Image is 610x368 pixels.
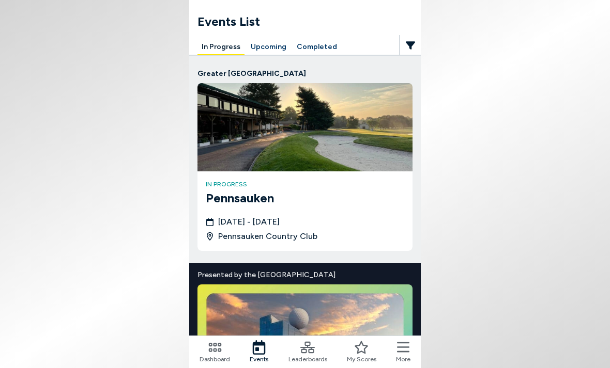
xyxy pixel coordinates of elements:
a: Events [250,340,268,364]
button: More [396,340,410,364]
button: In Progress [197,39,245,55]
span: Events [250,355,268,364]
span: My Scores [347,355,376,364]
div: Manage your account [189,39,421,55]
h3: Pennsauken [206,189,404,207]
a: Dashboard [200,340,230,364]
span: Leaderboards [288,355,327,364]
button: Upcoming [247,39,291,55]
img: Pennsauken [197,83,413,171]
a: Pennsaukenin progressPennsauken[DATE] - [DATE]Pennsauken Country Club [197,83,413,251]
a: Leaderboards [288,340,327,364]
span: More [396,355,410,364]
button: Completed [293,39,341,55]
p: Greater [GEOGRAPHIC_DATA] [197,68,413,79]
span: [DATE] - [DATE] [218,216,280,228]
h1: Events List [197,12,421,31]
span: Dashboard [200,355,230,364]
a: My Scores [347,340,376,364]
h4: in progress [206,180,404,189]
span: Presented by the [GEOGRAPHIC_DATA] [197,269,413,280]
span: Pennsauken Country Club [218,230,317,243]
